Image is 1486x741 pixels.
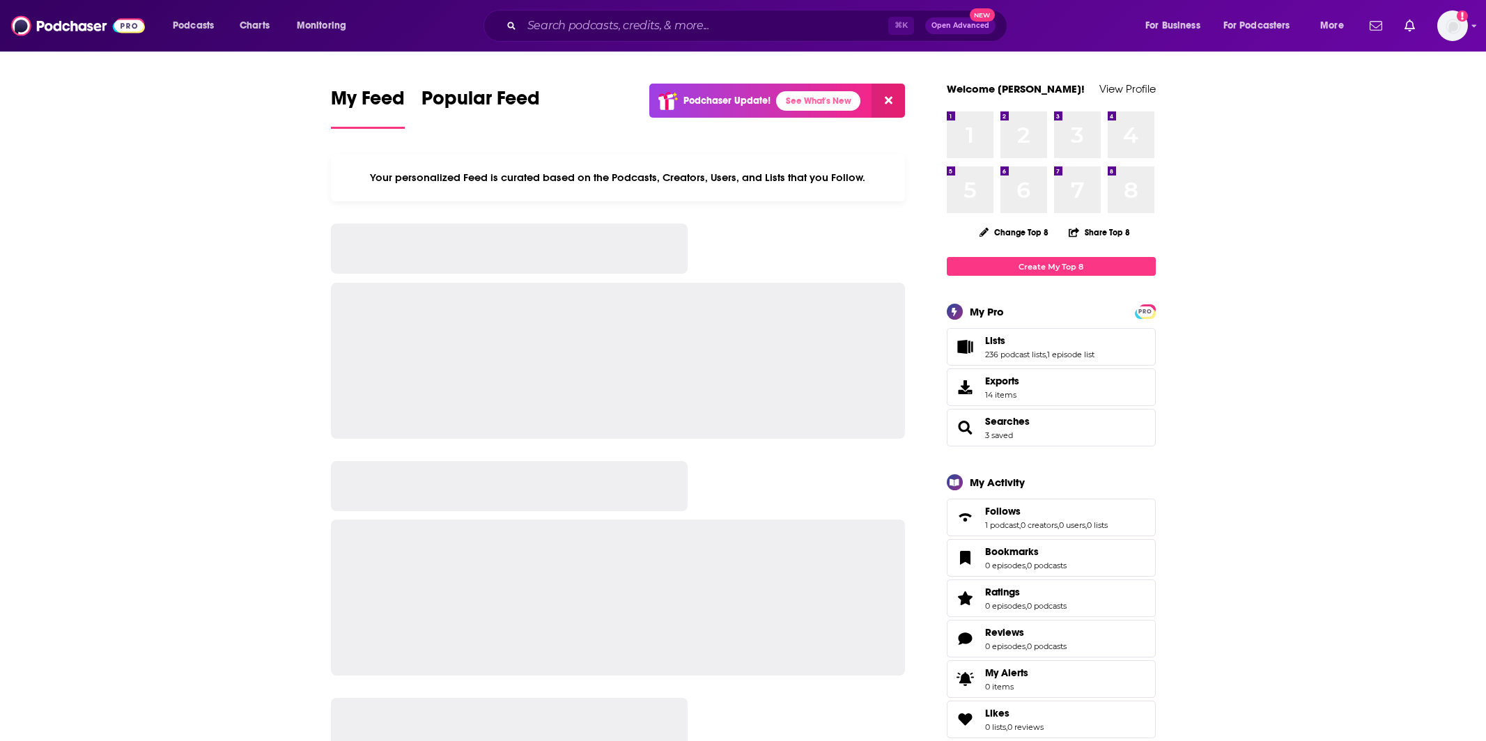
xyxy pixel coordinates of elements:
[1099,82,1156,95] a: View Profile
[1007,722,1044,732] a: 0 reviews
[985,415,1030,428] a: Searches
[1006,722,1007,732] span: ,
[1026,601,1027,611] span: ,
[985,707,1009,719] span: Likes
[1021,520,1058,530] a: 0 creators
[1068,219,1131,246] button: Share Top 8
[1136,15,1218,37] button: open menu
[1137,306,1154,316] a: PRO
[331,86,405,118] span: My Feed
[952,418,980,437] a: Searches
[11,13,145,39] img: Podchaser - Follow, Share and Rate Podcasts
[173,16,214,36] span: Podcasts
[1058,520,1059,530] span: ,
[163,15,232,37] button: open menu
[1027,601,1067,611] a: 0 podcasts
[985,641,1026,651] a: 0 episodes
[1027,641,1067,651] a: 0 podcasts
[952,508,980,527] a: Follows
[1214,15,1310,37] button: open menu
[1087,520,1108,530] a: 0 lists
[985,430,1013,440] a: 3 saved
[985,520,1019,530] a: 1 podcast
[331,86,405,129] a: My Feed
[1437,10,1468,41] span: Logged in as TeemsPR
[985,666,1028,679] span: My Alerts
[1047,350,1094,359] a: 1 episode list
[985,505,1021,517] span: Follows
[421,86,540,129] a: Popular Feed
[776,91,860,111] a: See What's New
[985,390,1019,400] span: 14 items
[240,16,270,36] span: Charts
[952,710,980,729] a: Likes
[1437,10,1468,41] button: Show profile menu
[970,476,1025,489] div: My Activity
[952,548,980,568] a: Bookmarks
[947,368,1156,406] a: Exports
[1059,520,1085,530] a: 0 users
[985,586,1067,598] a: Ratings
[947,257,1156,276] a: Create My Top 8
[985,505,1108,517] a: Follows
[331,154,906,201] div: Your personalized Feed is curated based on the Podcasts, Creators, Users, and Lists that you Follow.
[1320,16,1344,36] span: More
[947,82,1085,95] a: Welcome [PERSON_NAME]!
[947,701,1156,738] span: Likes
[931,22,989,29] span: Open Advanced
[985,626,1067,639] a: Reviews
[985,682,1028,692] span: 0 items
[985,561,1026,570] a: 0 episodes
[985,334,1094,347] a: Lists
[985,626,1024,639] span: Reviews
[421,86,540,118] span: Popular Feed
[947,328,1156,366] span: Lists
[1026,561,1027,570] span: ,
[985,545,1067,558] a: Bookmarks
[985,586,1020,598] span: Ratings
[1223,16,1290,36] span: For Podcasters
[1026,641,1027,651] span: ,
[947,499,1156,536] span: Follows
[952,629,980,648] a: Reviews
[497,10,1021,42] div: Search podcasts, credits, & more...
[985,707,1044,719] a: Likes
[970,305,1004,318] div: My Pro
[985,722,1006,732] a: 0 lists
[985,601,1026,611] a: 0 episodes
[1046,350,1047,359] span: ,
[971,224,1058,241] button: Change Top 8
[1137,306,1154,317] span: PRO
[1310,15,1361,37] button: open menu
[683,95,771,107] p: Podchaser Update!
[1437,10,1468,41] img: User Profile
[947,409,1156,446] span: Searches
[522,15,888,37] input: Search podcasts, credits, & more...
[1399,14,1421,38] a: Show notifications dropdown
[952,588,980,608] a: Ratings
[985,350,1046,359] a: 236 podcast lists
[952,337,980,357] a: Lists
[1145,16,1200,36] span: For Business
[947,620,1156,657] span: Reviews
[1085,520,1087,530] span: ,
[947,579,1156,617] span: Ratings
[952,669,980,689] span: My Alerts
[947,539,1156,577] span: Bookmarks
[1457,10,1468,22] svg: Add a profile image
[287,15,364,37] button: open menu
[985,375,1019,387] span: Exports
[1364,14,1388,38] a: Show notifications dropdown
[952,377,980,397] span: Exports
[1019,520,1021,530] span: ,
[970,8,995,22] span: New
[985,545,1039,558] span: Bookmarks
[947,660,1156,698] a: My Alerts
[231,15,278,37] a: Charts
[1027,561,1067,570] a: 0 podcasts
[925,17,996,34] button: Open AdvancedNew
